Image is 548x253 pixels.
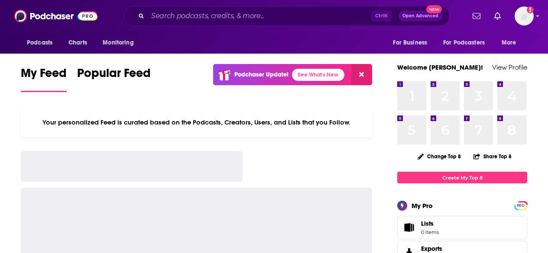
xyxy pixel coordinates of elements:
[63,35,92,51] a: Charts
[421,245,442,253] span: Exports
[399,11,442,21] button: Open AdvancedNew
[14,8,97,24] img: Podchaser - Follow, Share and Rate Podcasts
[492,63,527,71] a: View Profile
[21,66,67,86] span: My Feed
[515,6,534,26] button: Show profile menu
[68,37,87,49] span: Charts
[402,14,438,18] span: Open Advanced
[400,221,418,234] span: Lists
[496,35,527,51] button: open menu
[515,6,534,26] img: User Profile
[97,35,145,51] button: open menu
[371,10,392,22] span: Ctrl K
[397,63,483,71] a: Welcome [PERSON_NAME]!
[515,6,534,26] span: Logged in as WesBurdett
[443,37,485,49] span: For Podcasters
[103,37,133,49] span: Monitoring
[292,69,344,81] a: See What's New
[421,220,439,227] span: Lists
[148,9,371,23] input: Search podcasts, credits, & more...
[527,6,534,13] svg: Add a profile image
[421,229,439,235] span: 0 items
[516,202,526,208] a: PRO
[412,151,466,162] button: Change Top 8
[426,5,442,13] span: New
[438,35,497,51] button: open menu
[27,37,52,49] span: Podcasts
[491,9,504,23] a: Show notifications dropdown
[412,202,433,210] div: My Pro
[502,37,516,49] span: More
[124,6,450,26] div: Search podcasts, credits, & more...
[393,37,427,49] span: For Business
[397,216,527,239] a: Lists
[397,172,527,183] a: Create My Top 8
[21,66,67,92] a: My Feed
[21,35,64,51] button: open menu
[77,66,151,86] span: Popular Feed
[234,71,289,78] p: Podchaser Update!
[421,220,434,227] span: Lists
[77,66,151,92] a: Popular Feed
[516,202,526,209] span: PRO
[469,9,484,23] a: Show notifications dropdown
[387,35,438,51] button: open menu
[21,108,372,137] div: Your personalized Feed is curated based on the Podcasts, Creators, Users, and Lists that you Follow.
[473,148,512,165] button: Share Top 8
